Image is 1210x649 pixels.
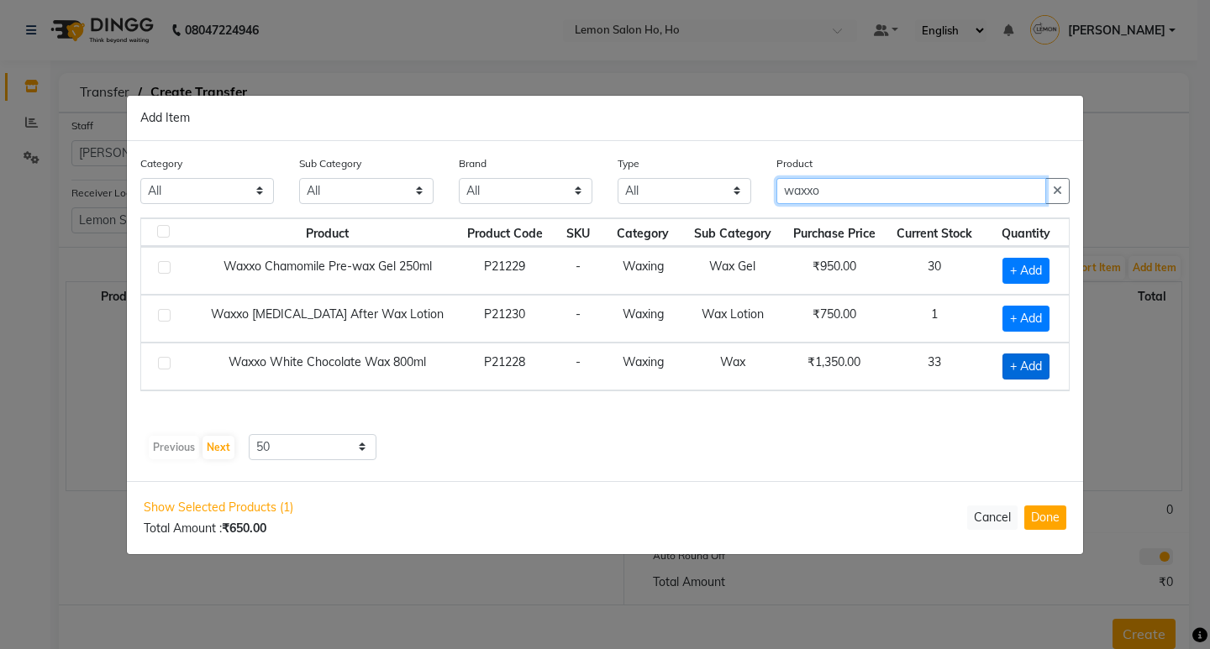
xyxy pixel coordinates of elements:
b: ₹650.00 [222,521,266,536]
td: Wax Gel [683,247,782,295]
td: P21228 [456,343,554,390]
td: 33 [886,343,983,390]
label: Category [140,156,182,171]
td: ₹1,350.00 [782,343,886,390]
td: Waxing [603,247,683,295]
td: 30 [886,247,983,295]
label: Sub Category [299,156,361,171]
input: Search or Scan Product [776,178,1046,204]
div: Add Item [127,96,1083,141]
span: + Add [1002,258,1050,284]
td: - [554,247,603,295]
td: 1 [886,295,983,343]
td: ₹950.00 [782,247,886,295]
span: Show Selected Products (1) [144,499,293,516]
span: + Add [1002,306,1050,332]
button: Next [203,436,234,459]
td: Waxxo White Chocolate Wax 800ml [199,343,456,390]
span: + Add [1002,353,1050,379]
th: Product Code [456,218,554,247]
th: Category [603,218,683,247]
label: Product [776,156,813,171]
th: Quantity [983,218,1069,247]
label: Brand [459,156,487,171]
td: Waxxo [MEDICAL_DATA] After Wax Lotion [199,295,456,343]
th: SKU [554,218,603,247]
label: Type [618,156,639,171]
td: Wax Lotion [683,295,782,343]
th: Sub Category [683,218,782,247]
td: ₹750.00 [782,295,886,343]
td: Waxing [603,295,683,343]
span: Purchase Price [793,226,876,241]
td: - [554,295,603,343]
span: Total Amount : [144,521,266,536]
td: Waxxo Chamomile Pre-wax Gel 250ml [199,247,456,295]
td: - [554,343,603,390]
td: Wax [683,343,782,390]
button: Done [1024,505,1066,530]
th: Current Stock [886,218,983,247]
td: P21230 [456,295,554,343]
th: Product [199,218,456,247]
td: Waxing [603,343,683,390]
td: P21229 [456,247,554,295]
button: Cancel [967,505,1018,530]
